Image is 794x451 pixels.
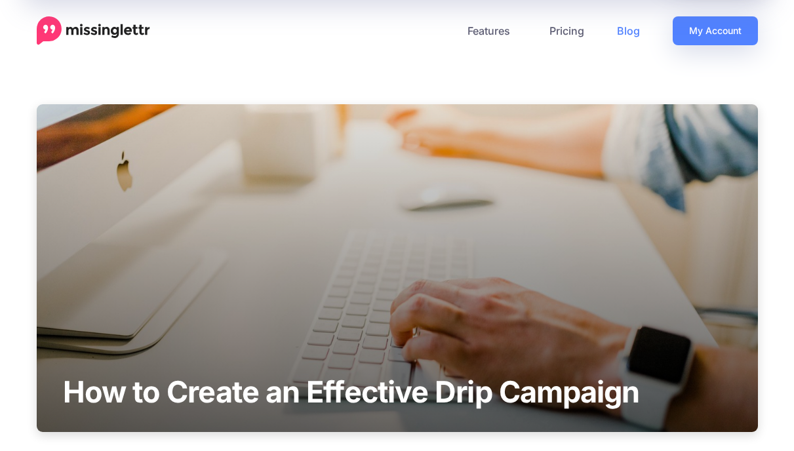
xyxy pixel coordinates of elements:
[673,16,758,45] a: My Account
[37,371,666,412] h1: How to Create an Effective Drip Campaign
[601,16,656,45] a: Blog
[451,16,533,45] a: Features
[37,16,150,45] a: Home
[533,16,601,45] a: Pricing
